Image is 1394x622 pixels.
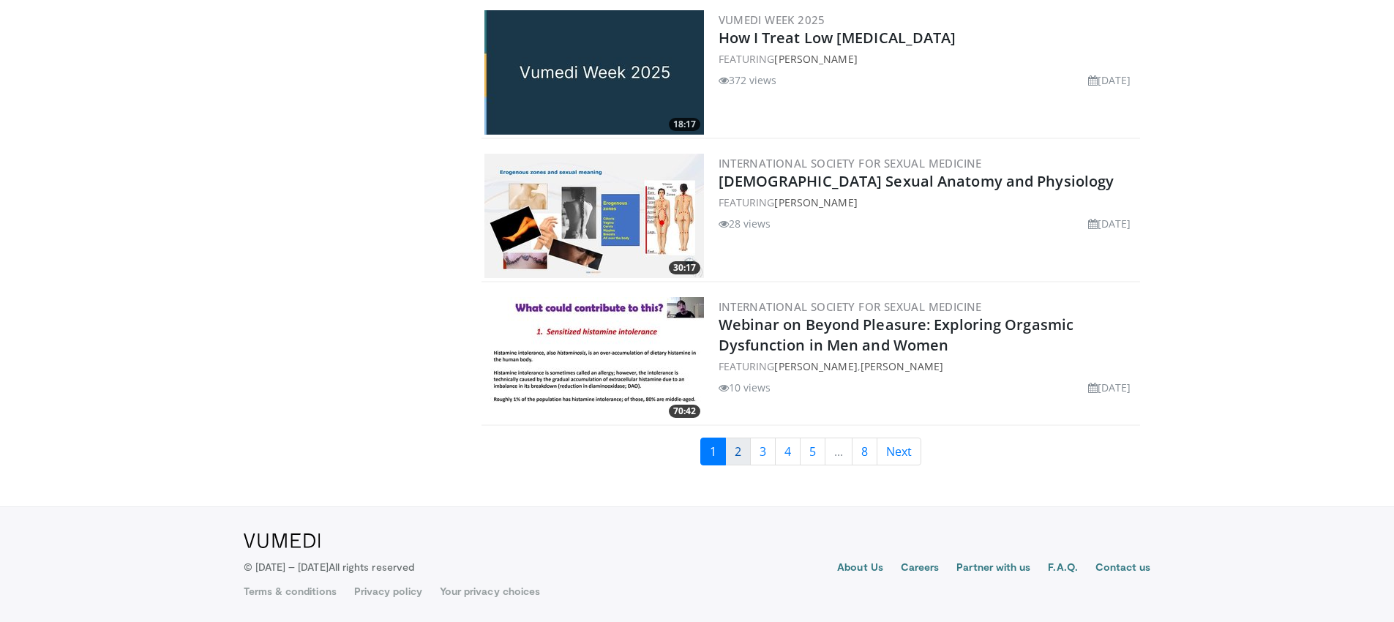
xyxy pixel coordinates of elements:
[774,52,857,66] a: [PERSON_NAME]
[956,560,1030,577] a: Partner with us
[484,297,704,421] img: d5ce4e4f-a9ce-4219-bb08-1c8eab55194c.300x170_q85_crop-smart_upscale.jpg
[1088,72,1131,88] li: [DATE]
[484,154,704,278] img: 5060e06b-12a3-4d16-a3eb-0fca2867665a.300x170_q85_crop-smart_upscale.jpg
[669,405,700,418] span: 70:42
[837,560,883,577] a: About Us
[719,359,1137,374] div: FEATURING ,
[1095,560,1151,577] a: Contact us
[700,438,726,465] a: 1
[774,359,857,373] a: [PERSON_NAME]
[354,584,422,599] a: Privacy policy
[719,28,956,48] a: How I Treat Low [MEDICAL_DATA]
[775,438,801,465] a: 4
[484,154,704,278] a: 30:17
[750,438,776,465] a: 3
[669,261,700,274] span: 30:17
[1088,380,1131,395] li: [DATE]
[440,584,540,599] a: Your privacy choices
[719,72,777,88] li: 372 views
[877,438,921,465] a: Next
[719,216,771,231] li: 28 views
[244,533,321,548] img: VuMedi Logo
[244,560,415,574] p: © [DATE] – [DATE]
[484,10,704,135] a: 18:17
[484,10,704,135] img: fb861dc5-4653-4aef-8f4c-1aa7e19c38c6.jpg.300x170_q85_crop-smart_upscale.jpg
[852,438,877,465] a: 8
[244,584,337,599] a: Terms & conditions
[481,438,1140,465] nav: Search results pages
[719,51,1137,67] div: FEATURING
[861,359,943,373] a: [PERSON_NAME]
[719,315,1074,355] a: Webinar on Beyond Pleasure: Exploring Orgasmic Dysfunction in Men and Women
[725,438,751,465] a: 2
[901,560,940,577] a: Careers
[1088,216,1131,231] li: [DATE]
[719,380,771,395] li: 10 views
[719,299,982,314] a: International Society for Sexual Medicine
[719,156,982,171] a: International Society for Sexual Medicine
[719,195,1137,210] div: FEATURING
[800,438,825,465] a: 5
[329,561,414,573] span: All rights reserved
[669,118,700,131] span: 18:17
[774,195,857,209] a: [PERSON_NAME]
[484,297,704,421] a: 70:42
[719,12,825,27] a: Vumedi Week 2025
[1048,560,1077,577] a: F.A.Q.
[719,171,1114,191] a: [DEMOGRAPHIC_DATA] Sexual Anatomy and Physiology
